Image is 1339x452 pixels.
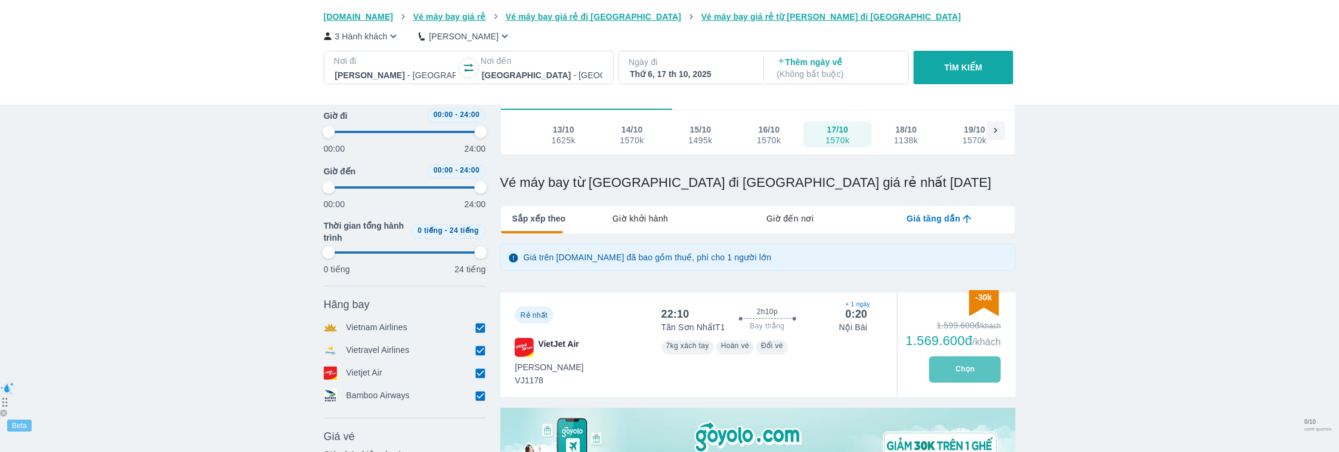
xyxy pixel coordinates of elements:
span: 7kg xách tay [666,342,709,350]
span: /khách [972,337,1001,347]
div: 1138k [894,136,918,145]
span: + 1 ngày [846,300,868,309]
span: [DOMAIN_NAME] [324,12,394,21]
span: - [445,226,447,235]
span: 0 tiếng [418,226,443,235]
div: scrollable day and price [530,121,987,147]
span: 24 tiếng [450,226,479,235]
div: 1570k [963,136,987,145]
span: [PERSON_NAME] [515,361,584,373]
p: 24 tiếng [454,263,485,275]
div: 0:20 [846,307,868,321]
span: Vé máy bay giá rẻ từ [PERSON_NAME] đi [GEOGRAPHIC_DATA] [701,12,961,21]
span: Hoàn vé [721,342,750,350]
p: [PERSON_NAME] [429,30,499,42]
button: TÌM KIẾM [914,51,1013,84]
div: 19/10 [964,124,985,136]
p: Giá trên [DOMAIN_NAME] đã bao gồm thuế, phí cho 1 người lớn [524,251,772,263]
span: Vé máy bay giá rẻ đi [GEOGRAPHIC_DATA] [506,12,681,21]
p: TÌM KIẾM [945,62,983,73]
p: Bamboo Airways [347,389,410,402]
div: 22:10 [661,307,689,321]
button: 3 Hành khách [324,30,400,42]
p: 00:00 [324,198,345,210]
div: 1495k [688,136,712,145]
p: Vietnam Airlines [347,321,408,334]
div: 1625k [552,136,576,145]
p: Nội Bài [839,321,867,333]
span: Hãng bay [324,297,370,312]
p: Tân Sơn Nhất T1 [661,321,725,333]
span: used queries [1304,426,1332,432]
span: Giờ khởi hành [613,213,668,225]
div: Thứ 6, 17 th 10, 2025 [630,68,750,80]
span: -30k [975,293,992,302]
span: VietJet Air [539,338,579,357]
button: [PERSON_NAME] [419,30,511,42]
p: Nơi đến [481,55,604,67]
span: 00:00 [434,166,453,174]
div: 15/10 [690,124,712,136]
span: Giá tăng dần [907,213,960,225]
p: ( Không bắt buộc ) [777,68,898,80]
h1: Vé máy bay từ [GEOGRAPHIC_DATA] đi [GEOGRAPHIC_DATA] giá rẻ nhất [DATE] [500,174,1016,191]
span: Giá vé [324,429,355,444]
span: Giờ đến [324,165,356,177]
div: 17/10 [827,124,849,136]
p: Thêm ngày về [777,56,898,80]
span: Đổi vé [761,342,783,350]
span: - [455,110,457,119]
div: 1.569.600đ [906,334,1001,348]
div: 1570k [620,136,644,145]
div: 1.599.600đ [906,319,1001,331]
div: 16/10 [759,124,780,136]
p: Nơi đi [334,55,457,67]
div: 18/10 [896,124,917,136]
span: Vé máy bay giá rẻ [413,12,486,21]
p: 0 tiếng [324,263,350,275]
span: - [455,166,457,174]
span: VJ1178 [515,374,584,386]
span: Giờ đến nơi [766,213,814,225]
button: Chọn [929,356,1001,383]
div: 1570k [825,136,849,145]
div: 13/10 [553,124,574,136]
span: 00:00 [434,110,453,119]
div: Beta [7,420,32,432]
span: 24:00 [460,166,480,174]
span: 0 / 10 [1304,419,1332,426]
div: 1570k [757,136,781,145]
p: 3 Hành khách [335,30,388,42]
nav: breadcrumb [324,11,1016,23]
p: Vietravel Airlines [347,344,410,357]
div: 14/10 [621,124,643,136]
span: Sắp xếp theo [512,213,566,225]
p: 24:00 [465,198,486,210]
p: 24:00 [465,143,486,155]
p: Vietjet Air [347,367,383,380]
span: Giờ đi [324,110,348,122]
span: Rẻ nhất [521,311,548,319]
img: VJ [515,338,534,357]
span: Thời gian tổng hành trình [324,220,406,244]
p: 00:00 [324,143,345,155]
img: discount [969,290,999,316]
span: 24:00 [460,110,480,119]
p: Ngày đi [629,56,752,68]
div: lab API tabs example [565,206,1015,231]
span: 2h10p [757,307,778,316]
